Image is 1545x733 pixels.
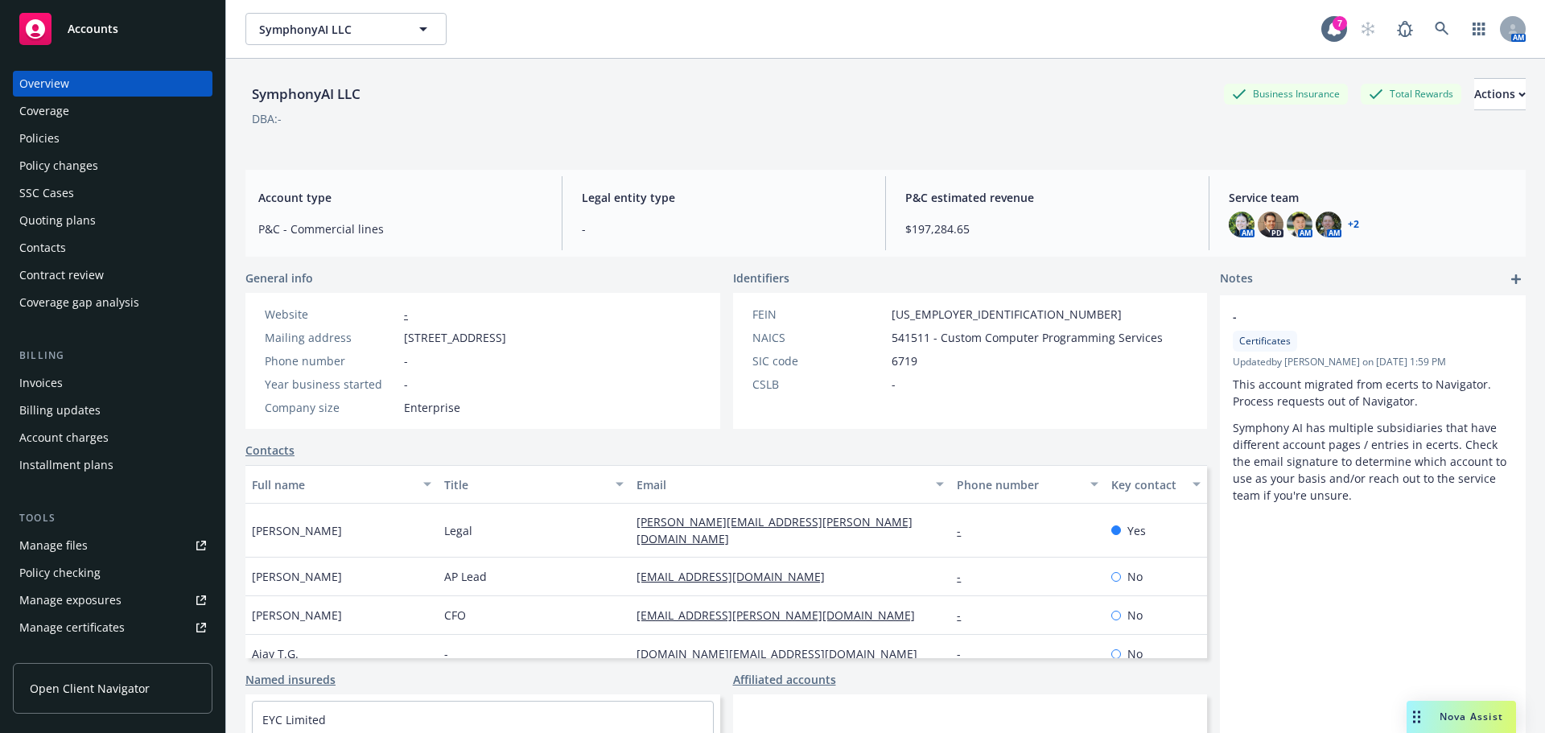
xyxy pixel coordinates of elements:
[19,208,96,233] div: Quoting plans
[637,607,928,623] a: [EMAIL_ADDRESS][PERSON_NAME][DOMAIN_NAME]
[13,397,212,423] a: Billing updates
[637,569,838,584] a: [EMAIL_ADDRESS][DOMAIN_NAME]
[13,642,212,668] a: Manage claims
[1220,270,1253,289] span: Notes
[892,352,917,369] span: 6719
[1348,220,1359,229] a: +2
[258,220,542,237] span: P&C - Commercial lines
[13,370,212,396] a: Invoices
[265,352,398,369] div: Phone number
[1474,79,1526,109] div: Actions
[1127,645,1143,662] span: No
[13,615,212,640] a: Manage certificates
[1105,465,1207,504] button: Key contact
[19,452,113,478] div: Installment plans
[1127,607,1143,624] span: No
[245,465,438,504] button: Full name
[13,587,212,613] a: Manage exposures
[404,376,408,393] span: -
[13,126,212,151] a: Policies
[1220,295,1526,517] div: -CertificatesUpdatedby [PERSON_NAME] on [DATE] 1:59 PMThis account migrated from ecerts to Naviga...
[245,442,295,459] a: Contacts
[252,476,414,493] div: Full name
[265,329,398,346] div: Mailing address
[19,425,109,451] div: Account charges
[265,376,398,393] div: Year business started
[1233,419,1513,504] p: Symphony AI has multiple subsidiaries that have different account pages / entries in ecerts. Chec...
[1316,212,1341,237] img: photo
[68,23,118,35] span: Accounts
[905,220,1189,237] span: $197,284.65
[1474,78,1526,110] button: Actions
[13,262,212,288] a: Contract review
[13,153,212,179] a: Policy changes
[630,465,950,504] button: Email
[1229,212,1255,237] img: photo
[13,235,212,261] a: Contacts
[19,126,60,151] div: Policies
[444,476,606,493] div: Title
[444,568,487,585] span: AP Lead
[262,712,326,727] a: EYC Limited
[258,189,542,206] span: Account type
[752,352,885,369] div: SIC code
[1440,710,1503,723] span: Nova Assist
[19,370,63,396] div: Invoices
[950,465,1104,504] button: Phone number
[19,290,139,315] div: Coverage gap analysis
[30,680,150,697] span: Open Client Navigator
[1463,13,1495,45] a: Switch app
[13,208,212,233] a: Quoting plans
[404,307,408,322] a: -
[19,98,69,124] div: Coverage
[582,189,866,206] span: Legal entity type
[1389,13,1421,45] a: Report a Bug
[957,476,1080,493] div: Phone number
[13,533,212,558] a: Manage files
[1352,13,1384,45] a: Start snowing
[1229,189,1513,206] span: Service team
[438,465,630,504] button: Title
[13,510,212,526] div: Tools
[13,98,212,124] a: Coverage
[1233,308,1471,325] span: -
[733,270,789,286] span: Identifiers
[19,587,122,613] div: Manage exposures
[19,560,101,586] div: Policy checking
[252,607,342,624] span: [PERSON_NAME]
[637,514,913,546] a: [PERSON_NAME][EMAIL_ADDRESS][PERSON_NAME][DOMAIN_NAME]
[19,180,74,206] div: SSC Cases
[1258,212,1283,237] img: photo
[752,376,885,393] div: CSLB
[444,607,466,624] span: CFO
[13,290,212,315] a: Coverage gap analysis
[245,671,336,688] a: Named insureds
[1361,84,1461,104] div: Total Rewards
[265,399,398,416] div: Company size
[957,607,974,623] a: -
[404,352,408,369] span: -
[19,533,88,558] div: Manage files
[1233,376,1513,410] p: This account migrated from ecerts to Navigator. Process requests out of Navigator.
[19,71,69,97] div: Overview
[1111,476,1183,493] div: Key contact
[1426,13,1458,45] a: Search
[19,397,101,423] div: Billing updates
[13,71,212,97] a: Overview
[733,671,836,688] a: Affiliated accounts
[1287,212,1312,237] img: photo
[1127,568,1143,585] span: No
[957,569,974,584] a: -
[404,399,460,416] span: Enterprise
[752,329,885,346] div: NAICS
[13,425,212,451] a: Account charges
[13,348,212,364] div: Billing
[905,189,1189,206] span: P&C estimated revenue
[752,306,885,323] div: FEIN
[19,642,101,668] div: Manage claims
[13,560,212,586] a: Policy checking
[892,306,1122,323] span: [US_EMPLOYER_IDENTIFICATION_NUMBER]
[252,645,299,662] span: Ajay T.G.
[13,452,212,478] a: Installment plans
